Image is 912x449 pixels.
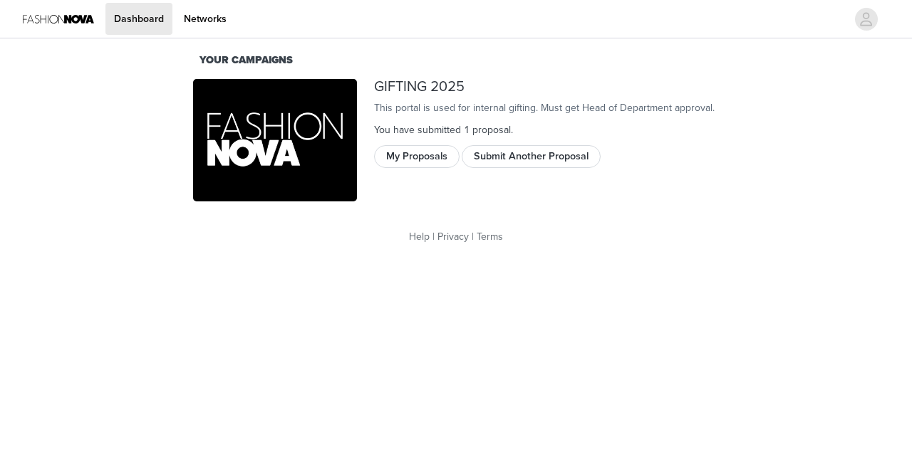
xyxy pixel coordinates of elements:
[409,231,430,243] a: Help
[859,8,873,31] div: avatar
[462,145,601,168] button: Submit Another Proposal
[374,100,719,115] div: This portal is used for internal gifting. Must get Head of Department approval.
[374,79,719,95] div: GIFTING 2025
[472,231,474,243] span: |
[432,231,435,243] span: |
[437,231,469,243] a: Privacy
[374,145,460,168] button: My Proposals
[199,53,712,68] div: Your Campaigns
[105,3,172,35] a: Dashboard
[374,124,513,136] span: You have submitted 1 proposal .
[193,79,357,202] img: Fashion Nova
[477,231,503,243] a: Terms
[23,3,94,35] img: Fashion Nova Logo
[175,3,235,35] a: Networks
